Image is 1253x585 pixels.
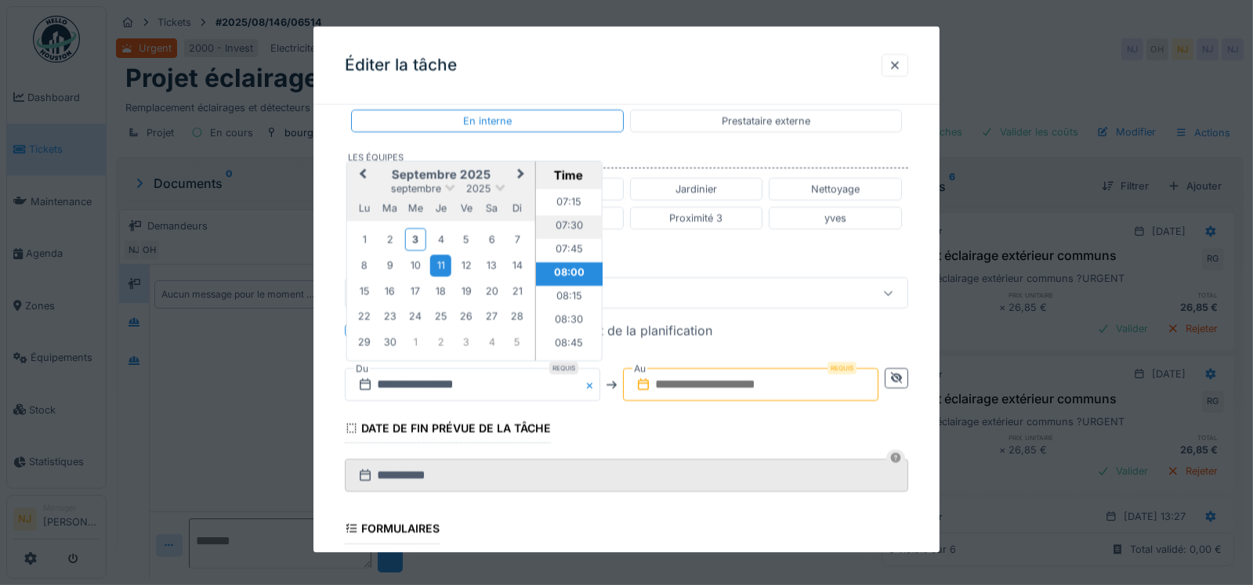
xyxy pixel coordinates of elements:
div: Choose vendredi 19 septembre 2025 [455,280,476,302]
span: septembre [390,182,440,194]
li: 07:30 [535,215,602,239]
li: 08:15 [535,286,602,309]
h2: septembre 2025 [346,168,534,182]
div: jeudi [430,197,451,218]
div: Formulaires [345,517,440,543]
div: Choose mercredi 3 septembre 2025 [404,228,426,251]
div: Choose vendredi 26 septembre 2025 [455,305,476,327]
label: Modèles de formulaires [351,551,458,565]
div: Choose jeudi 11 septembre 2025 [430,255,451,276]
div: samedi [481,197,502,218]
div: mercredi [404,197,426,218]
h3: Éditer la tâche [345,56,457,75]
div: Choose vendredi 5 septembre 2025 [455,229,476,250]
div: Choose mardi 23 septembre 2025 [379,305,400,327]
div: Nettoyage [811,181,860,196]
div: Choose samedi 4 octobre 2025 [481,331,502,352]
div: Jardinier [675,181,717,196]
label: Au [632,360,647,377]
li: 08:45 [535,333,602,356]
div: Choose samedi 27 septembre 2025 [481,305,502,327]
div: Choose mercredi 1 octobre 2025 [404,331,426,352]
div: Proximité 3 [669,211,722,226]
div: Choose dimanche 7 septembre 2025 [506,229,527,250]
div: Choose lundi 29 septembre 2025 [353,331,375,352]
div: Choose jeudi 18 septembre 2025 [430,280,451,302]
label: Du [354,360,370,377]
div: Choose mardi 16 septembre 2025 [379,280,400,302]
div: lundi [353,197,375,218]
div: mardi [379,197,400,218]
div: Prestataire externe [722,113,810,128]
div: Choose lundi 22 septembre 2025 [353,305,375,327]
div: dimanche [506,197,527,218]
div: Choose samedi 6 septembre 2025 [481,229,502,250]
div: Choose vendredi 12 septembre 2025 [455,255,476,276]
div: Choose dimanche 21 septembre 2025 [506,280,527,302]
button: Next Month [509,163,534,188]
div: yves [824,211,846,226]
li: 07:45 [535,239,602,262]
div: Choose jeudi 25 septembre 2025 [430,305,451,327]
li: 07:15 [535,192,602,215]
div: Choose lundi 15 septembre 2025 [353,280,375,302]
div: Choose dimanche 5 octobre 2025 [506,331,527,352]
ul: Time [535,189,602,360]
div: Choose dimanche 28 septembre 2025 [506,305,527,327]
div: Date de fin prévue de la tâche [345,417,552,443]
div: Choose samedi 20 septembre 2025 [481,280,502,302]
div: En interne [463,113,512,128]
div: Choose mercredi 10 septembre 2025 [404,255,426,276]
div: Choose vendredi 3 octobre 2025 [455,331,476,352]
li: 09:00 [535,356,602,380]
div: Choose jeudi 2 octobre 2025 [430,331,451,352]
div: Choose jeudi 4 septembre 2025 [430,229,451,250]
label: Les équipes [348,151,909,168]
div: Choose mardi 30 septembre 2025 [379,331,400,352]
div: Choose mercredi 24 septembre 2025 [404,305,426,327]
div: Time [539,168,597,182]
div: Month septembre, 2025 [352,226,530,354]
div: Choose mardi 9 septembre 2025 [379,255,400,276]
div: Choose mercredi 17 septembre 2025 [404,280,426,302]
div: Choose lundi 1 septembre 2025 [353,229,375,250]
div: Choose mardi 2 septembre 2025 [379,229,400,250]
div: Requis [827,362,856,374]
div: Choose samedi 13 septembre 2025 [481,255,502,276]
div: Choose dimanche 14 septembre 2025 [506,255,527,276]
button: Previous Month [348,163,373,188]
li: 08:00 [535,262,602,286]
div: vendredi [455,197,476,218]
button: Close [583,368,600,401]
div: Choose lundi 8 septembre 2025 [353,255,375,276]
div: Requis [549,362,578,374]
span: 2025 [465,182,491,194]
li: 08:30 [535,309,602,333]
